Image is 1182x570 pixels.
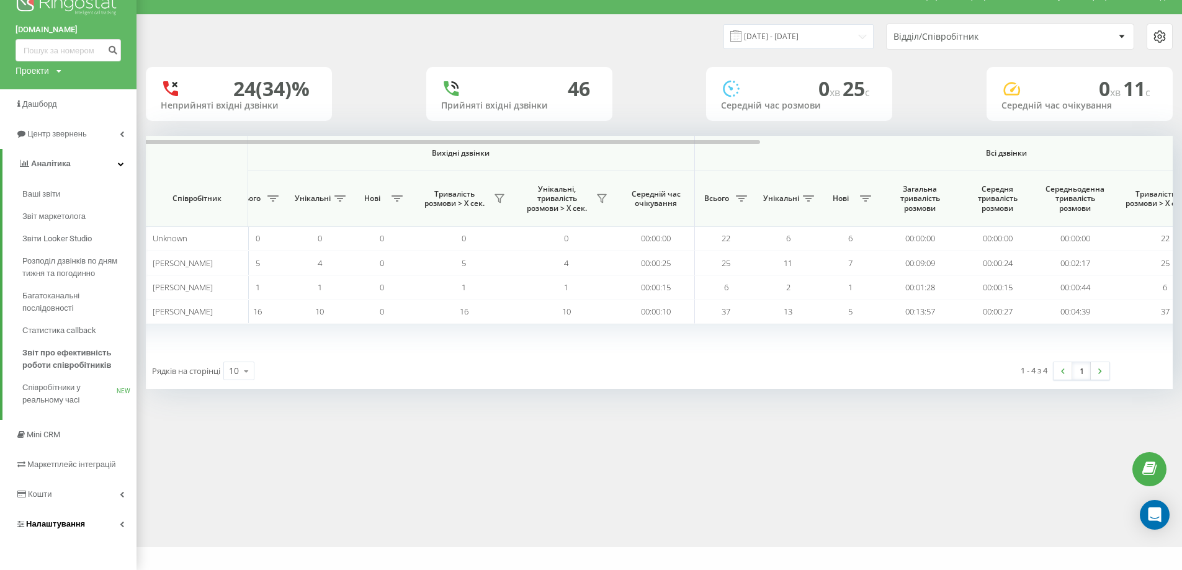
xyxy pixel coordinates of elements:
[881,275,959,300] td: 00:01:28
[959,251,1036,275] td: 00:00:24
[848,257,853,269] span: 7
[848,306,853,317] span: 5
[419,189,490,208] span: Тривалість розмови > Х сек.
[156,194,237,203] span: Співробітник
[722,306,730,317] span: 37
[1123,75,1150,102] span: 11
[1145,86,1150,99] span: c
[318,282,322,293] span: 1
[786,233,790,244] span: 6
[701,194,732,203] span: Всього
[722,257,730,269] span: 25
[16,39,121,61] input: Пошук за номером
[318,233,322,244] span: 0
[564,257,568,269] span: 4
[1161,306,1170,317] span: 37
[825,194,856,203] span: Нові
[229,365,239,377] div: 10
[357,194,388,203] span: Нові
[865,86,870,99] span: c
[959,275,1036,300] td: 00:00:15
[380,233,384,244] span: 0
[564,282,568,293] span: 1
[721,100,877,111] div: Середній час розмови
[848,282,853,293] span: 1
[233,77,310,100] div: 24 (34)%
[521,184,593,213] span: Унікальні, тривалість розмови > Х сек.
[462,233,466,244] span: 0
[617,251,695,275] td: 00:00:25
[233,194,264,203] span: Всього
[1163,282,1167,293] span: 6
[318,257,322,269] span: 4
[1099,75,1123,102] span: 0
[1021,364,1047,376] div: 1 - 4 з 4
[2,149,137,179] a: Аналiтика
[617,226,695,251] td: 00:00:00
[153,257,213,269] span: [PERSON_NAME]
[959,300,1036,324] td: 00:00:27
[380,257,384,269] span: 0
[1036,226,1114,251] td: 00:00:00
[256,282,260,293] span: 1
[27,129,87,138] span: Центр звернень
[568,77,590,100] div: 46
[763,194,799,203] span: Унікальні
[16,65,49,77] div: Проекти
[1140,500,1170,530] div: Open Intercom Messenger
[617,275,695,300] td: 00:00:15
[562,306,571,317] span: 10
[722,233,730,244] span: 22
[153,282,213,293] span: [PERSON_NAME]
[22,285,137,319] a: Багатоканальні послідовності
[256,148,666,158] span: Вихідні дзвінки
[843,75,870,102] span: 25
[22,324,96,337] span: Статистика callback
[627,189,685,208] span: Середній час очікування
[564,233,568,244] span: 0
[16,24,121,36] a: [DOMAIN_NAME]
[22,381,117,406] span: Співробітники у реальному часі
[1072,362,1091,380] a: 1
[1036,300,1114,324] td: 00:04:39
[830,86,843,99] span: хв
[22,347,130,372] span: Звіт про ефективність роботи співробітників
[462,282,466,293] span: 1
[152,365,220,376] span: Рядків на сторінці
[959,226,1036,251] td: 00:00:00
[890,184,949,213] span: Загальна тривалість розмови
[724,282,728,293] span: 6
[22,255,130,280] span: Розподіл дзвінків по дням тижня та погодинно
[256,233,260,244] span: 0
[22,228,137,250] a: Звіти Looker Studio
[22,290,130,314] span: Багатоканальні послідовності
[1110,86,1123,99] span: хв
[153,233,187,244] span: Unknown
[315,306,324,317] span: 10
[153,306,213,317] span: [PERSON_NAME]
[784,257,792,269] span: 11
[22,250,137,285] a: Розподіл дзвінків по дням тижня та погодинно
[22,188,60,200] span: Ваші звіти
[22,376,137,411] a: Співробітники у реальному часіNEW
[1161,233,1170,244] span: 22
[462,257,466,269] span: 5
[786,282,790,293] span: 2
[881,300,959,324] td: 00:13:57
[1001,100,1158,111] div: Середній час очікування
[1161,257,1170,269] span: 25
[460,306,468,317] span: 16
[256,257,260,269] span: 5
[1036,275,1114,300] td: 00:00:44
[31,159,71,168] span: Аналiтика
[22,233,92,245] span: Звіти Looker Studio
[848,233,853,244] span: 6
[295,194,331,203] span: Унікальні
[27,460,116,469] span: Маркетплейс інтеграцій
[22,183,137,205] a: Ваші звіти
[161,100,317,111] div: Неприйняті вхідні дзвінки
[22,319,137,342] a: Статистика callback
[441,100,598,111] div: Прийняті вхідні дзвінки
[380,282,384,293] span: 0
[818,75,843,102] span: 0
